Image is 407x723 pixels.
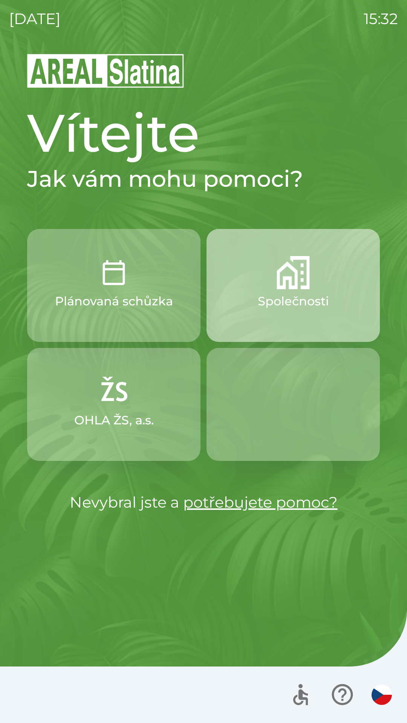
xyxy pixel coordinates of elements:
[97,375,130,408] img: 9f72f9f4-8902-46ff-b4e6-bc4241ee3c12.png
[74,411,154,429] p: OHLA ŽS, a.s.
[27,348,200,461] button: OHLA ŽS, a.s.
[207,229,380,342] button: Společnosti
[372,685,392,705] img: cs flag
[183,493,338,511] a: potřebujete pomoc?
[9,8,61,30] p: [DATE]
[364,8,398,30] p: 15:32
[97,256,130,289] img: 0ea463ad-1074-4378-bee6-aa7a2f5b9440.png
[27,165,380,193] h2: Jak vám mohu pomoci?
[277,256,310,289] img: 58b4041c-2a13-40f9-aad2-b58ace873f8c.png
[55,292,173,310] p: Plánovaná schůzka
[258,292,329,310] p: Společnosti
[27,491,380,514] p: Nevybral jste a
[27,229,200,342] button: Plánovaná schůzka
[27,53,380,89] img: Logo
[27,101,380,165] h1: Vítejte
